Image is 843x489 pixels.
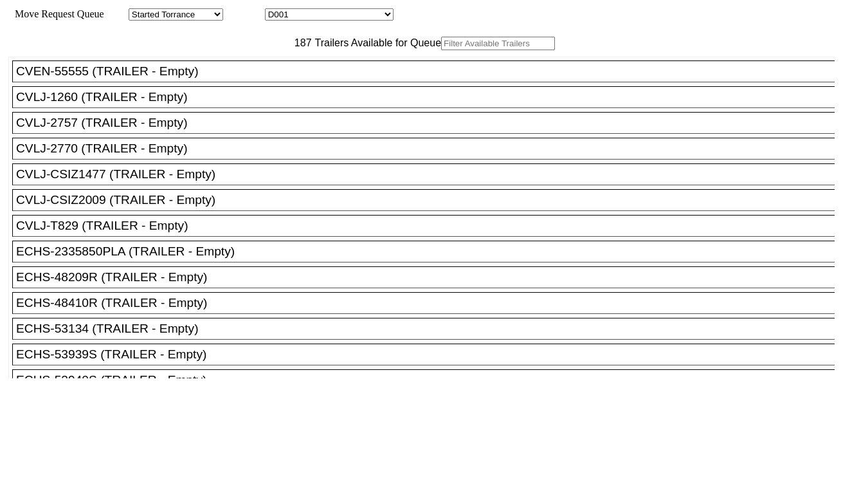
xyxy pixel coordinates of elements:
div: ECHS-53134 (TRAILER - Empty) [16,322,842,336]
input: Filter Available Trailers [441,37,555,50]
span: Location [226,8,262,19]
span: 187 [288,37,312,48]
div: CVLJ-CSIZ2009 (TRAILER - Empty) [16,193,842,207]
div: CVLJ-2757 (TRAILER - Empty) [16,116,842,130]
div: ECHS-53939S (TRAILER - Empty) [16,347,842,362]
div: ECHS-48209R (TRAILER - Empty) [16,270,842,284]
div: CVLJ-T829 (TRAILER - Empty) [16,219,842,233]
span: Move Request Queue [8,8,104,19]
div: ECHS-53940S (TRAILER - Empty) [16,373,842,387]
div: CVLJ-1260 (TRAILER - Empty) [16,90,842,104]
span: Area [106,8,126,19]
div: CVLJ-CSIZ1477 (TRAILER - Empty) [16,167,842,181]
div: CVLJ-2770 (TRAILER - Empty) [16,142,842,156]
div: CVEN-55555 (TRAILER - Empty) [16,64,842,78]
div: ECHS-2335850PLA (TRAILER - Empty) [16,244,842,259]
span: Trailers Available for Queue [312,37,442,48]
div: ECHS-48410R (TRAILER - Empty) [16,296,842,310]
